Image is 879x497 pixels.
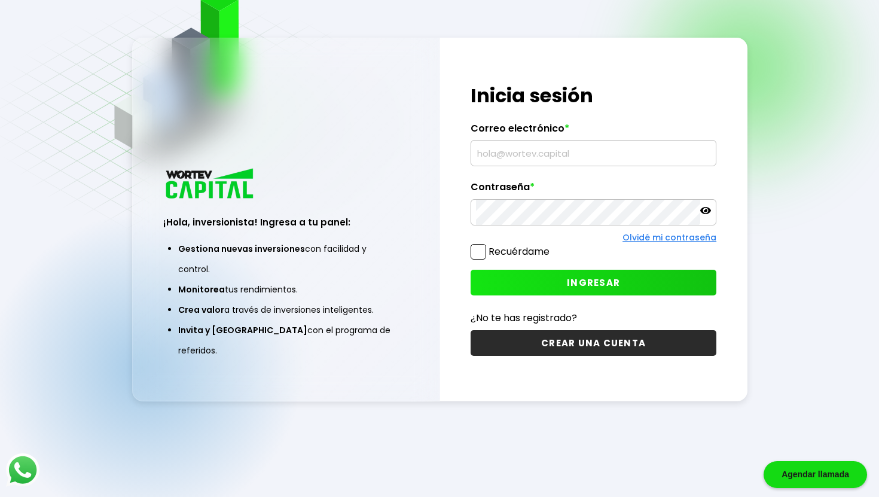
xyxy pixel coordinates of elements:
[163,215,409,229] h3: ¡Hola, inversionista! Ingresa a tu panel:
[622,231,716,243] a: Olvidé mi contraseña
[567,276,620,289] span: INGRESAR
[471,123,716,141] label: Correo electrónico
[476,141,711,166] input: hola@wortev.capital
[178,239,394,279] li: con facilidad y control.
[764,461,867,488] div: Agendar llamada
[178,243,305,255] span: Gestiona nuevas inversiones
[489,245,550,258] label: Recuérdame
[471,310,716,356] a: ¿No te has registrado?CREAR UNA CUENTA
[178,300,394,320] li: a través de inversiones inteligentes.
[163,167,258,202] img: logo_wortev_capital
[6,453,39,487] img: logos_whatsapp-icon.242b2217.svg
[178,283,225,295] span: Monitorea
[178,304,224,316] span: Crea valor
[471,330,716,356] button: CREAR UNA CUENTA
[471,310,716,325] p: ¿No te has registrado?
[178,320,394,361] li: con el programa de referidos.
[471,270,716,295] button: INGRESAR
[178,279,394,300] li: tus rendimientos.
[471,181,716,199] label: Contraseña
[471,81,716,110] h1: Inicia sesión
[178,324,307,336] span: Invita y [GEOGRAPHIC_DATA]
